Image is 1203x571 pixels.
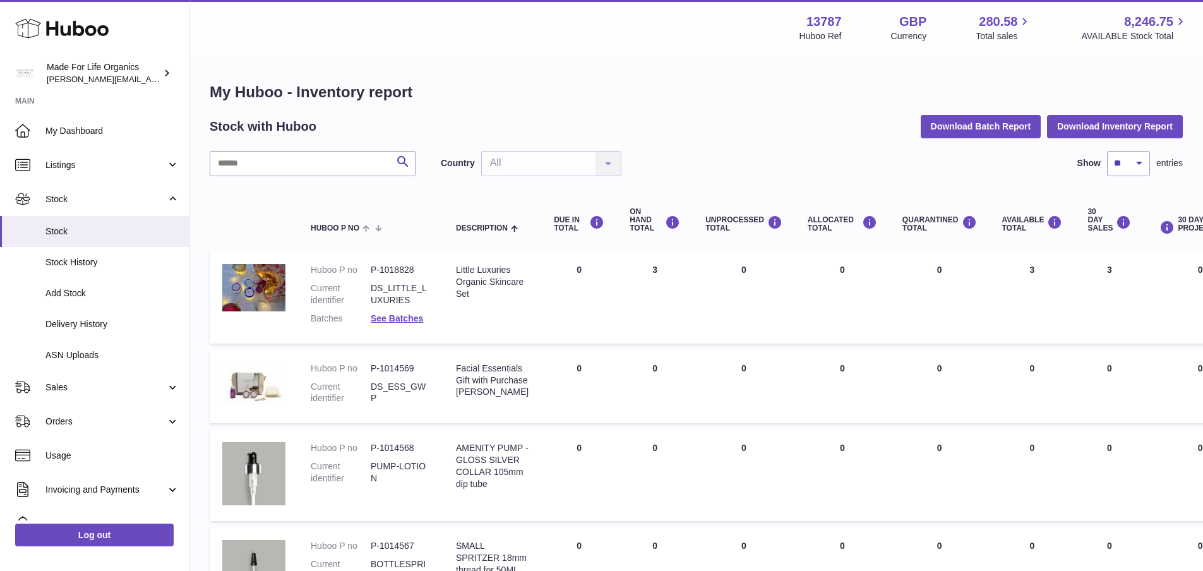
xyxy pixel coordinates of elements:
span: Delivery History [45,318,179,330]
div: AMENITY PUMP - GLOSS SILVER COLLAR 105mm dip tube [456,442,529,490]
td: 0 [1075,350,1144,424]
td: 0 [990,350,1075,424]
span: 0 [937,265,942,275]
span: Sales [45,382,166,394]
img: product image [222,264,285,311]
div: Huboo Ref [799,30,842,42]
td: 0 [541,251,617,344]
span: Total sales [976,30,1032,42]
span: 0 [937,541,942,551]
span: 0 [937,443,942,453]
a: See Batches [371,313,423,323]
dt: Huboo P no [311,540,371,552]
div: Facial Essentials Gift with Purchase [PERSON_NAME] [456,363,529,399]
dd: DS_ESS_GWP [371,381,431,405]
td: 0 [541,350,617,424]
dt: Huboo P no [311,264,371,276]
span: 0 [937,363,942,373]
a: 8,246.75 AVAILABLE Stock Total [1081,13,1188,42]
h1: My Huboo - Inventory report [210,82,1183,102]
dd: P-1014569 [371,363,431,375]
span: 280.58 [979,13,1017,30]
label: Show [1077,157,1101,169]
img: geoff.winwood@madeforlifeorganics.com [15,64,34,83]
td: 0 [693,350,795,424]
td: 0 [795,350,890,424]
span: Stock [45,193,166,205]
td: 0 [617,350,693,424]
div: UNPROCESSED Total [705,215,782,232]
span: Huboo P no [311,224,359,232]
dt: Current identifier [311,282,371,306]
span: Description [456,224,508,232]
img: product image [222,442,285,505]
a: 280.58 Total sales [976,13,1032,42]
span: AVAILABLE Stock Total [1081,30,1188,42]
div: AVAILABLE Total [1002,215,1063,232]
span: Invoicing and Payments [45,484,166,496]
dt: Current identifier [311,460,371,484]
span: 8,246.75 [1124,13,1173,30]
div: ON HAND Total [630,208,680,233]
dd: P-1014567 [371,540,431,552]
span: Add Stock [45,287,179,299]
span: Orders [45,416,166,428]
dt: Huboo P no [311,363,371,375]
strong: 13787 [806,13,842,30]
td: 0 [541,430,617,521]
div: Currency [891,30,927,42]
td: 0 [1075,430,1144,521]
div: QUARANTINED Total [902,215,977,232]
td: 3 [1075,251,1144,344]
td: 0 [693,430,795,521]
div: Little Luxuries Organic Skincare Set [456,264,529,300]
button: Download Inventory Report [1047,115,1183,138]
dd: P-1014568 [371,442,431,454]
label: Country [441,157,475,169]
span: Listings [45,159,166,171]
dd: DS_LITTLE_LUXURIES [371,282,431,306]
dt: Current identifier [311,381,371,405]
span: entries [1156,157,1183,169]
span: Stock History [45,256,179,268]
td: 0 [795,251,890,344]
div: 30 DAY SALES [1087,208,1131,233]
td: 3 [617,251,693,344]
div: ALLOCATED Total [808,215,877,232]
td: 0 [617,430,693,521]
span: Stock [45,225,179,237]
strong: GBP [899,13,926,30]
td: 0 [795,430,890,521]
span: My Dashboard [45,125,179,137]
td: 3 [990,251,1075,344]
a: Log out [15,524,174,546]
dd: P-1018828 [371,264,431,276]
td: 0 [693,251,795,344]
td: 0 [990,430,1075,521]
span: ASN Uploads [45,349,179,361]
dd: PUMP-LOTION [371,460,431,484]
dt: Batches [311,313,371,325]
dt: Huboo P no [311,442,371,454]
button: Download Batch Report [921,115,1041,138]
span: Cases [45,518,179,530]
span: Usage [45,450,179,462]
img: product image [222,363,285,405]
h2: Stock with Huboo [210,118,316,135]
div: Made For Life Organics [47,61,160,85]
div: DUE IN TOTAL [554,215,604,232]
span: [PERSON_NAME][EMAIL_ADDRESS][PERSON_NAME][DOMAIN_NAME] [47,74,321,84]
